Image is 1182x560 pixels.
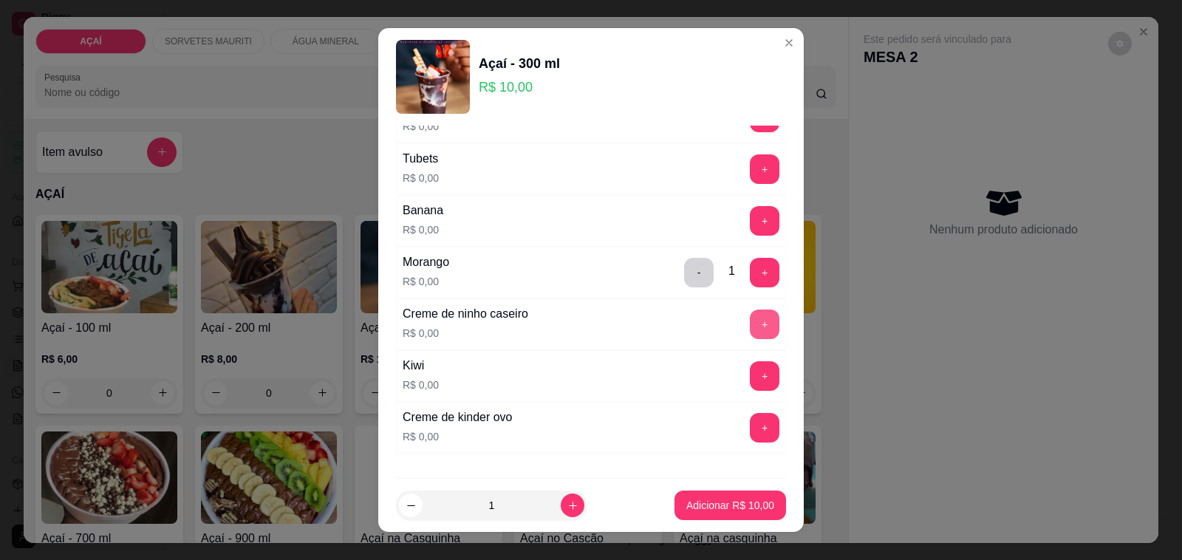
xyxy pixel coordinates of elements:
[750,413,779,443] button: add
[686,498,774,513] p: Adicionar R$ 10,00
[728,262,735,280] div: 1
[403,171,439,185] p: R$ 0,00
[479,77,560,98] p: R$ 10,00
[403,119,451,134] p: R$ 0,00
[750,310,779,339] button: add
[403,326,528,341] p: R$ 0,00
[479,53,560,74] div: Açaí - 300 ml
[403,378,439,392] p: R$ 0,00
[403,357,439,375] div: Kiwi
[777,31,801,55] button: Close
[396,40,470,114] img: product-image
[403,253,449,271] div: Morango
[750,258,779,287] button: add
[750,206,779,236] button: add
[403,274,449,289] p: R$ 0,00
[403,409,513,426] div: Creme de kinder ovo
[750,154,779,184] button: add
[561,494,584,517] button: increase-product-quantity
[674,491,786,520] button: Adicionar R$ 10,00
[750,361,779,391] button: add
[403,305,528,323] div: Creme de ninho caseiro
[403,150,439,168] div: Tubets
[403,202,443,219] div: Banana
[403,429,513,444] p: R$ 0,00
[684,258,714,287] button: delete
[403,222,443,237] p: R$ 0,00
[399,494,423,517] button: decrease-product-quantity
